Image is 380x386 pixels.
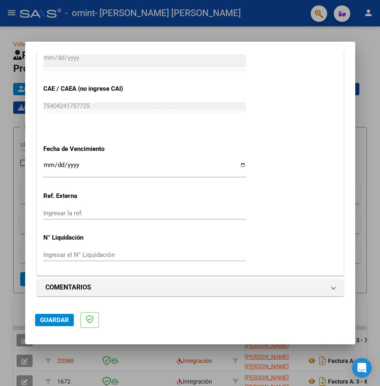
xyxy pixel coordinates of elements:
[35,314,74,326] button: Guardar
[37,279,343,296] mat-expansion-panel-header: COMENTARIOS
[43,144,132,154] p: Fecha de Vencimiento
[43,84,132,94] p: CAE / CAEA (no ingrese CAI)
[40,316,69,324] span: Guardar
[43,233,132,242] p: N° Liquidación
[43,191,132,201] p: Ref. Externa
[45,282,91,292] h1: COMENTARIOS
[352,358,372,378] div: Open Intercom Messenger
